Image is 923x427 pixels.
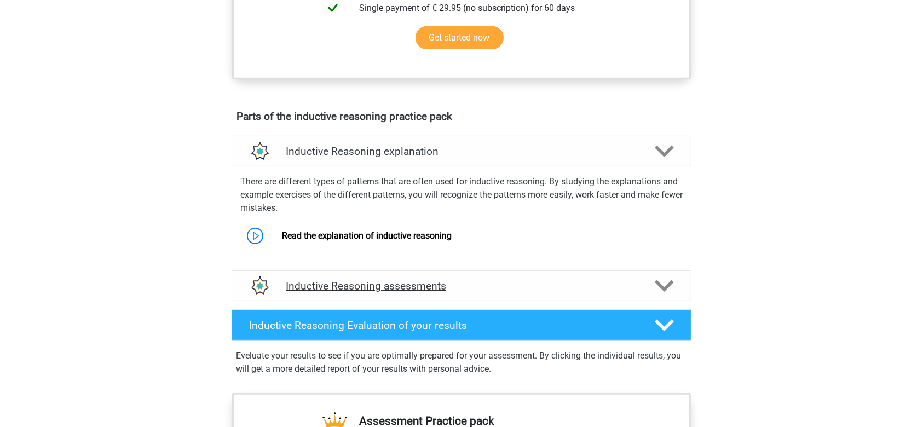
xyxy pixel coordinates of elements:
a: Inductive Reasoning Evaluation of your results [227,310,696,341]
h4: Inductive Reasoning Evaluation of your results [249,319,637,332]
p: There are different types of patterns that are often used for inductive reasoning. By studying th... [240,175,683,215]
h4: Inductive Reasoning explanation [286,145,637,158]
a: explanations Inductive Reasoning explanation [227,136,696,166]
img: inductive reasoning explanations [245,137,273,165]
h4: Parts of the inductive reasoning practice pack [236,110,687,123]
a: Get started now [416,26,504,49]
p: Eveluate your results to see if you are optimally prepared for your assessment. By clicking the i... [236,349,687,376]
a: Read the explanation of inductive reasoning [282,230,452,241]
img: inductive reasoning assessments [245,272,273,300]
a: assessments Inductive Reasoning assessments [227,270,696,301]
h4: Inductive Reasoning assessments [286,280,637,292]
